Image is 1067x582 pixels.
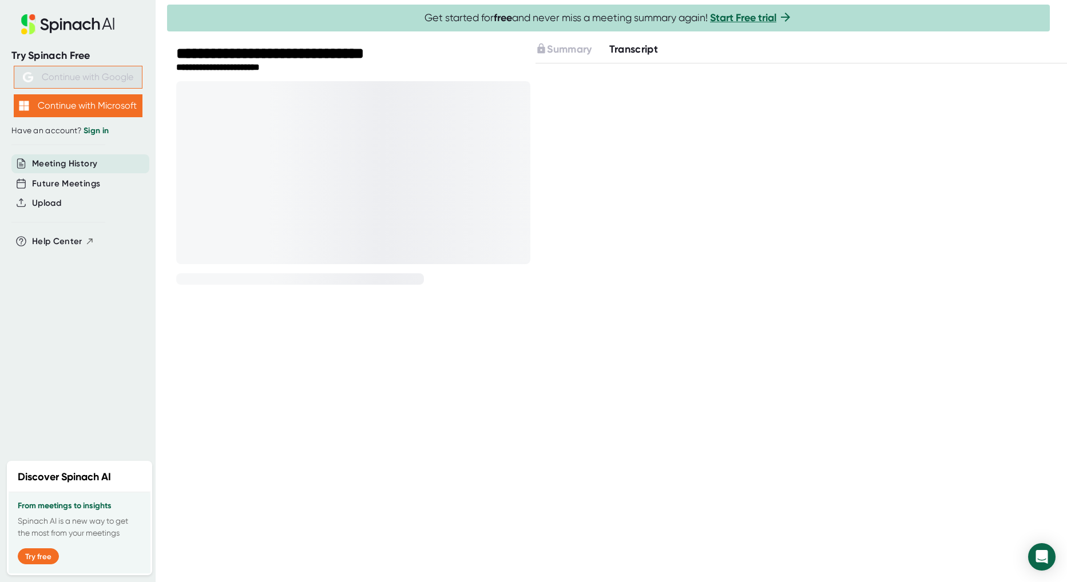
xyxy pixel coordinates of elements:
h3: From meetings to insights [18,501,141,511]
button: Future Meetings [32,177,100,190]
span: Transcript [609,43,659,55]
div: Have an account? [11,126,144,136]
a: Sign in [84,126,109,135]
span: Get started for and never miss a meeting summary again! [425,11,792,25]
div: Upgrade to access [536,42,609,57]
button: Help Center [32,235,94,248]
img: Aehbyd4JwY73AAAAAElFTkSuQmCC [23,72,33,82]
button: Continue with Microsoft [14,94,142,117]
b: free [494,11,512,24]
button: Transcript [609,42,659,57]
button: Try free [18,548,59,564]
span: Help Center [32,235,82,248]
button: Continue with Google [14,66,142,89]
button: Upload [32,197,61,210]
p: Spinach AI is a new way to get the most from your meetings [18,515,141,539]
button: Meeting History [32,157,97,170]
a: Start Free trial [710,11,776,24]
h2: Discover Spinach AI [18,469,111,485]
span: Summary [547,43,592,55]
button: Summary [536,42,592,57]
div: Open Intercom Messenger [1028,543,1056,571]
div: Try Spinach Free [11,49,144,62]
